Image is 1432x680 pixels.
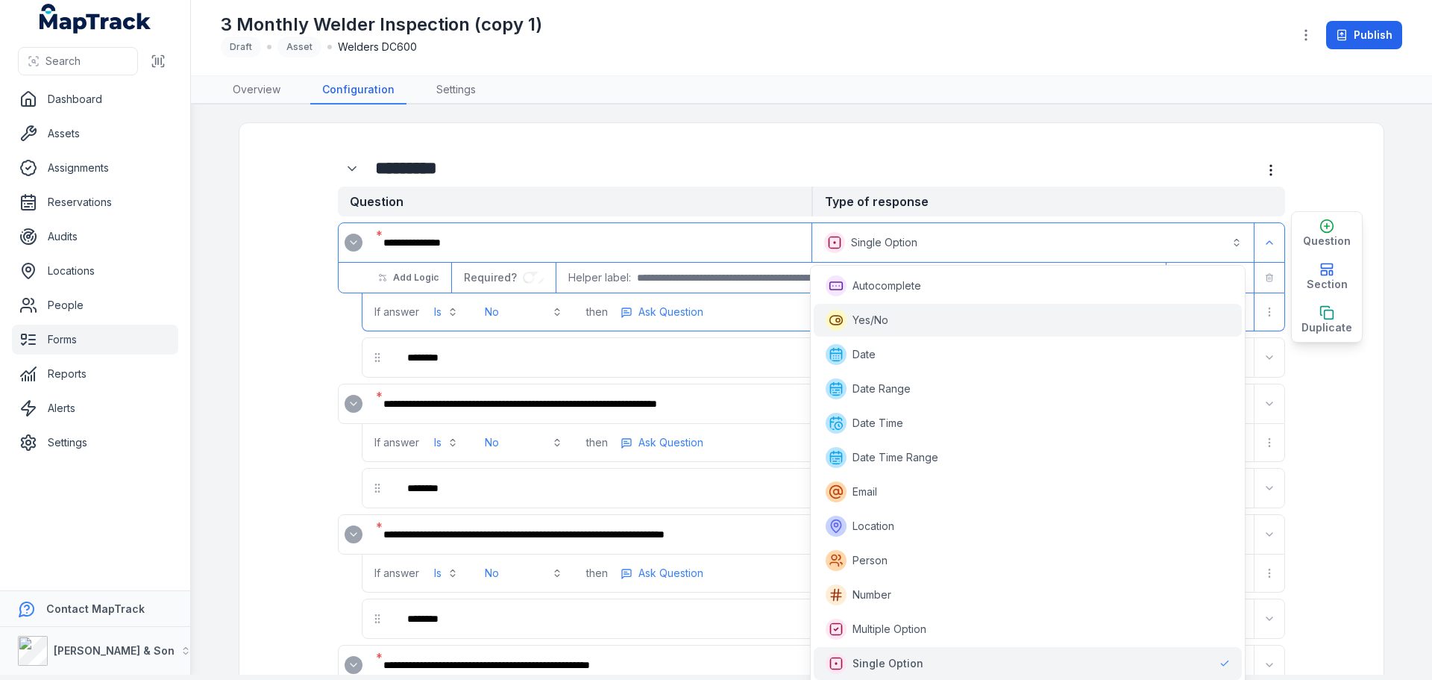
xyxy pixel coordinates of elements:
span: Number [852,587,891,602]
span: Date [852,347,876,362]
span: Email [852,484,877,499]
span: Date Time [852,416,903,431]
span: Person [852,553,888,568]
span: Date Range [852,381,911,396]
span: Autocomplete [852,278,921,293]
span: Location [852,519,894,534]
span: Single Option [852,656,923,671]
span: Date Time Range [852,450,938,465]
span: Multiple Option [852,622,926,637]
span: Yes/No [852,313,888,328]
button: Single Option [815,226,1251,259]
